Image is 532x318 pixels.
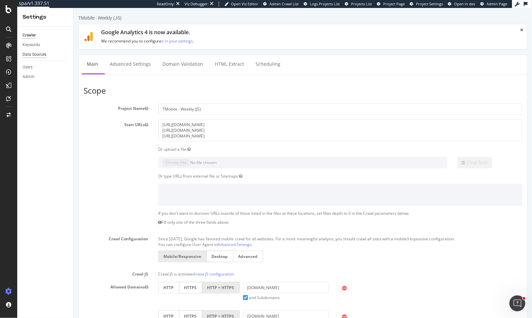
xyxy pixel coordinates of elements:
div: Or type URLs from external file or Sitemaps: [80,165,454,171]
div: Admin [23,73,34,80]
label: Allowed Domains [5,274,80,282]
span: Admin Crawl List [269,1,299,6]
label: Crawl Configuration [5,226,80,234]
a: Project Settings [410,1,443,7]
a: Advanced Settings [144,234,178,239]
p: If you don't want to discover URLs outside of those listed in the files at these locations, set M... [85,202,449,208]
button: Allowed Domains [72,276,75,282]
a: Admin Crawl List [263,1,299,7]
a: Scheduling [177,47,212,65]
button: Project Name [72,98,75,103]
p: Since [DATE], Google has favored mobile crawl for all websites. For a more meaningful analysis, y... [85,226,449,234]
a: Admin Page [480,1,507,7]
label: HTTPS [105,302,129,314]
label: Crawl JS [5,261,80,269]
h3: Scope [10,78,448,87]
a: Open Viz Editor [224,1,258,7]
label: and Subdomains [169,287,207,292]
span: Projects List [351,1,372,6]
span: Admin Page [487,1,507,6]
label: Project Name [5,95,80,103]
p: You can configure User Agent in . [85,234,449,239]
div: Crawler [23,32,36,39]
label: HTTP + HTTPS [129,274,166,285]
span: Open in dev [454,1,475,6]
span: Project Page [383,1,405,6]
a: Admin [23,73,69,80]
div: Keywords [23,41,40,48]
div: Or upload a file: [80,138,454,144]
a: Users [23,64,69,71]
div: Users [23,64,32,71]
div: Settings [23,13,68,21]
a: Open in dev [448,1,475,7]
span: Logs Projects List [310,1,340,6]
a: Keywords [23,41,69,48]
a: Logs Projects List [304,1,340,7]
img: ga4.9118ffdc1441.svg [10,24,20,33]
a: HTML Extract [136,47,175,65]
iframe: Intercom live chat [509,295,525,311]
a: Main [8,47,30,65]
a: view JS configuration [123,263,161,269]
textarea: [URL][DOMAIN_NAME] [URL][DOMAIN_NAME] [URL][DOMAIN_NAME] [85,112,449,133]
label: Desktop [133,243,160,254]
span: Open Viz Editor [231,1,258,6]
p: Crawl JS is activated: [85,261,449,269]
div: Data Sources [23,51,46,58]
a: Domain Validation [84,47,135,65]
label: HTTP + HTTPS [129,302,166,314]
a: Data Sources [23,51,69,58]
span: Project Settings [416,1,443,6]
div: ReadOnly: [157,1,175,7]
label: HTTPS [105,274,129,285]
p: Fill only one of the three fields above [85,211,449,217]
div: Viz Debugger: [185,1,208,7]
a: Crawler [23,32,69,39]
label: HTTP [85,274,105,285]
a: Project Page [377,1,405,7]
h1: Google Analytics 4 is now available. [28,22,439,28]
a: Advanced Settings [31,47,82,65]
label: Mobile/Responsive [85,243,133,254]
p: We recommend you to configure . [28,30,439,36]
label: Advanced [160,243,190,254]
div: TMobile - Weekly (JS) [5,7,48,13]
label: HTTP [85,302,105,314]
label: Start URLs [5,112,80,119]
a: it in your settings [88,30,119,36]
a: Projects List [345,1,372,7]
button: Start URLs [72,114,75,119]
